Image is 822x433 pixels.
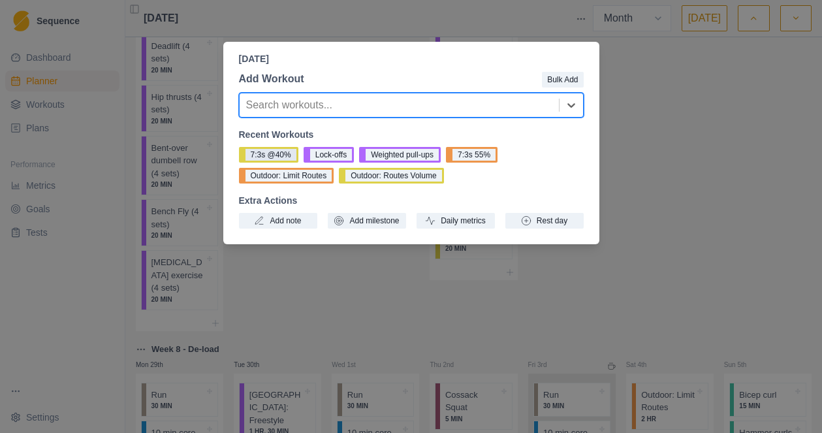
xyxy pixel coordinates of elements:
button: Weighted pull-ups [359,147,441,163]
button: Lock-offs [304,147,354,163]
button: Rest day [505,213,584,229]
p: [DATE] [239,52,584,66]
button: Daily metrics [417,213,495,229]
button: Outdoor: Limit Routes [239,168,334,184]
p: Add Workout [239,71,304,87]
button: Bulk Add [542,72,583,88]
button: Add note [239,213,317,229]
button: 7:3s @40% [239,147,298,163]
button: Outdoor: Routes Volume [339,168,443,184]
p: Extra Actions [239,194,584,208]
button: Add milestone [328,213,406,229]
p: Recent Workouts [239,128,584,142]
button: 7:3s 55% [446,147,498,163]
